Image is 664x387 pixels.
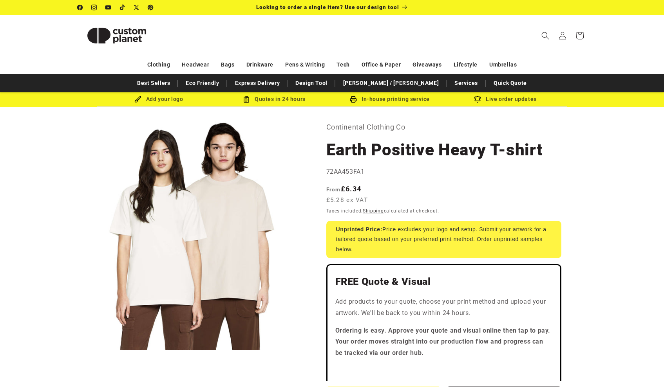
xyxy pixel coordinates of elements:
iframe: Customer reviews powered by Trustpilot [335,365,552,373]
strong: Ordering is easy. Approve your quote and visual online then tap to pay. Your order moves straight... [335,327,551,357]
span: £5.28 ex VAT [326,196,368,205]
span: 72AA453FA1 [326,168,365,175]
img: Brush Icon [134,96,141,103]
media-gallery: Gallery Viewer [78,121,307,350]
a: Giveaways [413,58,441,72]
a: Express Delivery [231,76,284,90]
p: Continental Clothing Co [326,121,561,133]
span: From [326,186,341,193]
div: Add your logo [101,94,217,104]
div: In-house printing service [332,94,448,104]
a: Drinkware [246,58,273,72]
h1: Earth Positive Heavy T-shirt [326,139,561,160]
a: Pens & Writing [285,58,325,72]
p: Add products to your quote, choose your print method and upload your artwork. We'll be back to yo... [335,296,552,319]
summary: Search [537,27,554,44]
span: Looking to order a single item? Use our design tool [256,4,399,10]
div: Live order updates [448,94,563,104]
strong: Unprinted Price: [336,226,383,232]
a: Bags [221,58,234,72]
a: Best Sellers [133,76,174,90]
img: Order updates [474,96,481,103]
div: Taxes included. calculated at checkout. [326,207,561,215]
a: [PERSON_NAME] / [PERSON_NAME] [339,76,443,90]
a: Services [451,76,482,90]
a: Clothing [147,58,170,72]
a: Shipping [363,208,384,214]
a: Tech [337,58,349,72]
a: Eco Friendly [182,76,223,90]
a: Quick Quote [490,76,531,90]
a: Lifestyle [454,58,478,72]
div: Price excludes your logo and setup. Submit your artwork for a tailored quote based on your prefer... [326,221,561,258]
img: In-house printing [350,96,357,103]
a: Headwear [182,58,209,72]
a: Custom Planet [74,15,159,56]
img: Order Updates Icon [243,96,250,103]
h2: FREE Quote & Visual [335,275,552,288]
a: Office & Paper [362,58,401,72]
strong: £6.34 [326,185,362,193]
a: Design Tool [291,76,331,90]
a: Umbrellas [489,58,517,72]
img: Custom Planet [78,18,156,53]
div: Quotes in 24 hours [217,94,332,104]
